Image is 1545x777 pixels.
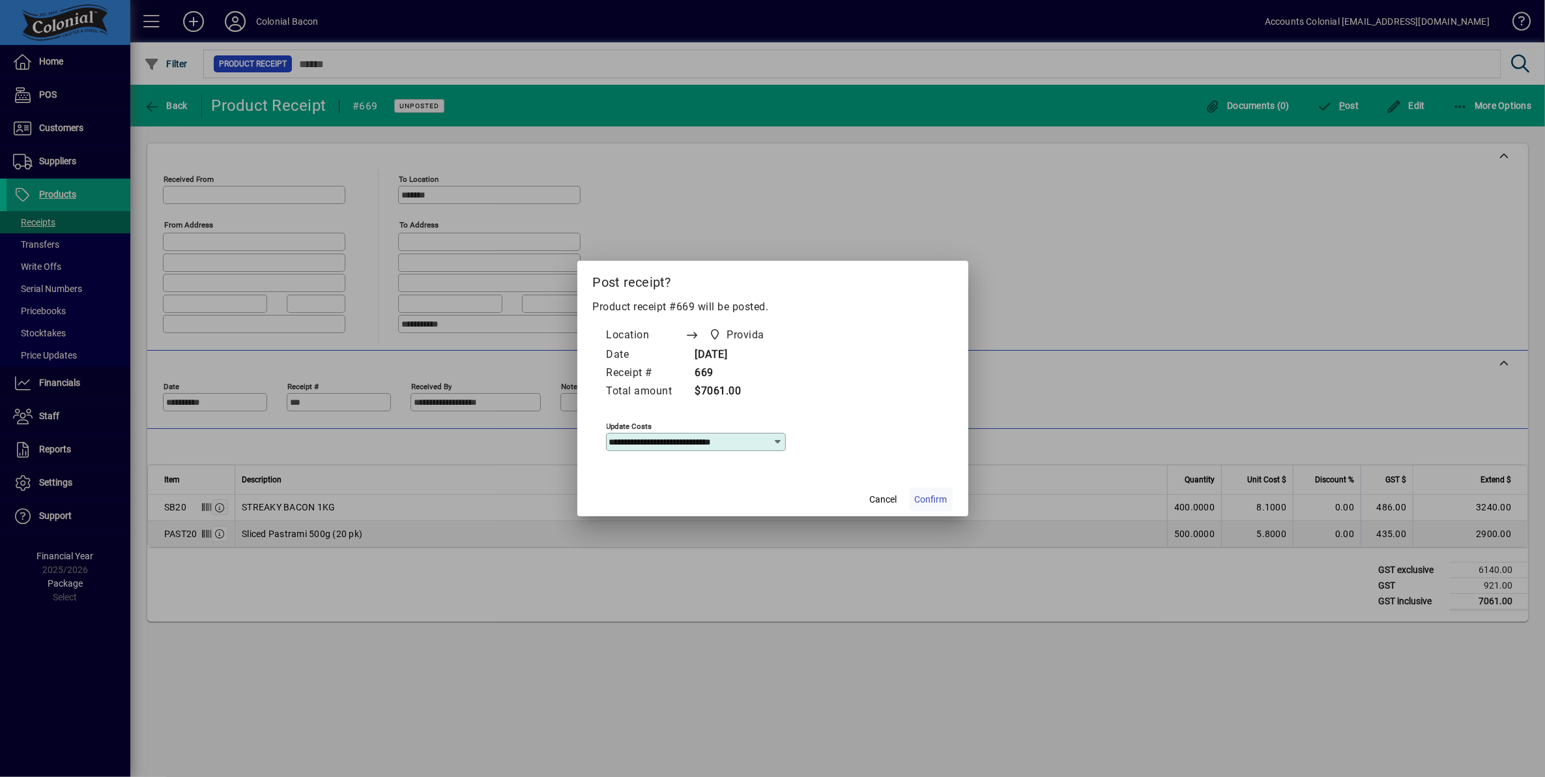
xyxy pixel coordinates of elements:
span: Provida [727,327,765,343]
mat-label: Update costs [607,422,652,431]
span: Confirm [915,493,947,506]
button: Cancel [863,488,904,511]
td: [DATE] [686,346,790,364]
td: Receipt # [606,364,686,383]
p: Product receipt #669 will be posted. [593,299,953,315]
td: 669 [686,364,790,383]
td: Location [606,325,686,346]
td: Total amount [606,383,686,401]
h2: Post receipt? [577,261,968,299]
button: Confirm [910,488,953,511]
span: Cancel [870,493,897,506]
td: Date [606,346,686,364]
span: Provida [706,326,770,344]
td: $7061.00 [686,383,790,401]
